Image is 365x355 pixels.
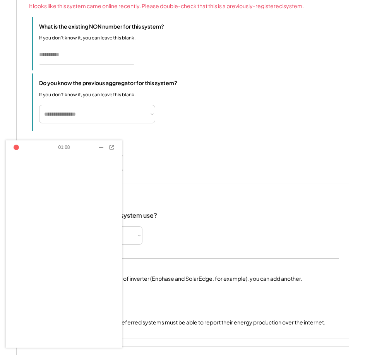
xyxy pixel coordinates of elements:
[26,275,302,283] div: If this system has more than one make of inverter (Enphase and SolarEdge, for example), you can a...
[26,319,326,326] div: Starting in [DATE], newly referred systems must be able to report their energy production over th...
[26,2,304,10] div: It looks like this system came online recently. Please double-check that this is a previously-reg...
[39,35,135,41] div: If you don't know it, you can leave this blank.
[39,79,177,87] div: Do you know the previous aggregator for this system?
[39,92,135,98] div: If you don't know it, you can leave this blank.
[39,23,164,31] div: What is the existing NON number for this system?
